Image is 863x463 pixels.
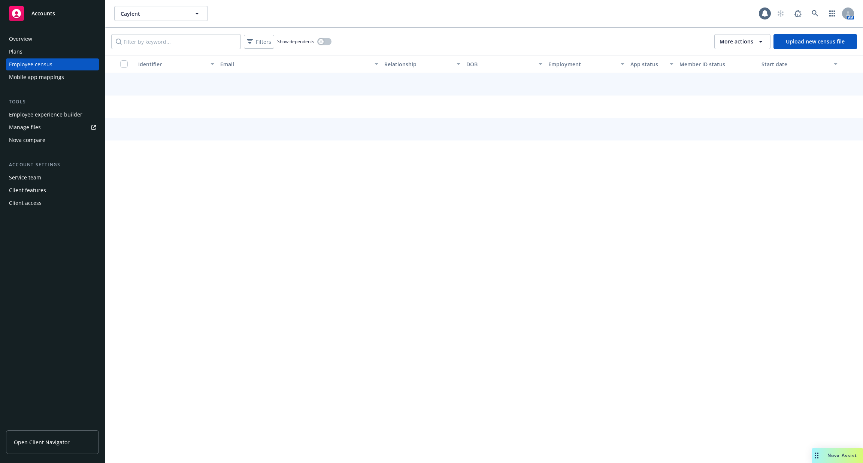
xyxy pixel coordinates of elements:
div: Employment [548,60,616,68]
a: Search [808,6,823,21]
a: Client features [6,184,99,196]
a: Upload new census file [773,34,857,49]
div: Email [220,60,370,68]
button: Start date [758,55,841,73]
div: Employee census [9,58,52,70]
div: Plans [9,46,22,58]
span: Accounts [31,10,55,16]
div: Service team [9,172,41,184]
button: Caylent [114,6,208,21]
div: Manage files [9,121,41,133]
span: Show dependents [277,38,314,45]
div: Tools [6,98,99,106]
div: Client access [9,197,42,209]
button: Nova Assist [812,448,863,463]
button: DOB [463,55,545,73]
div: Start date [761,60,829,68]
div: Nova compare [9,134,45,146]
a: Report a Bug [790,6,805,21]
a: Plans [6,46,99,58]
button: Member ID status [676,55,758,73]
span: More actions [720,38,753,45]
div: DOB [466,60,534,68]
a: Mobile app mappings [6,71,99,83]
div: Identifier [138,60,206,68]
a: Nova compare [6,134,99,146]
input: Select all [120,60,128,68]
button: Employment [545,55,627,73]
a: Manage files [6,121,99,133]
a: Employee census [6,58,99,70]
div: Account settings [6,161,99,169]
a: Service team [6,172,99,184]
span: Open Client Navigator [14,438,70,446]
div: Overview [9,33,32,45]
div: Mobile app mappings [9,71,64,83]
a: Accounts [6,3,99,24]
div: Drag to move [812,448,821,463]
span: Caylent [121,10,185,18]
div: Member ID status [679,60,755,68]
button: More actions [714,34,770,49]
a: Employee experience builder [6,109,99,121]
div: Client features [9,184,46,196]
button: App status [627,55,676,73]
span: Filters [256,38,271,46]
button: Email [217,55,381,73]
div: Relationship [384,60,452,68]
a: Client access [6,197,99,209]
button: Identifier [135,55,217,73]
button: Filters [244,35,274,49]
a: Start snowing [773,6,788,21]
button: Relationship [381,55,463,73]
div: App status [630,60,665,68]
a: Switch app [825,6,840,21]
span: Nova Assist [827,452,857,459]
input: Filter by keyword... [111,34,241,49]
span: Filters [245,36,273,47]
div: Employee experience builder [9,109,82,121]
a: Overview [6,33,99,45]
